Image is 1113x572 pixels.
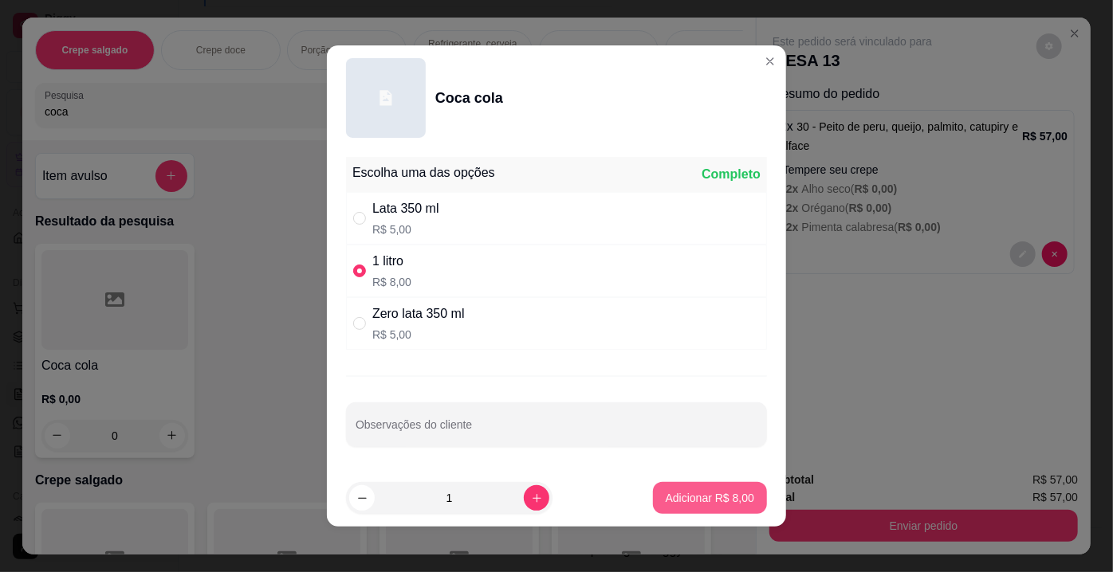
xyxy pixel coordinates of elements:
[757,49,783,74] button: Close
[372,327,465,343] p: R$ 5,00
[372,274,411,290] p: R$ 8,00
[435,87,503,109] div: Coca cola
[372,304,465,323] div: Zero lata 350 ml
[524,485,549,511] button: increase-product-quantity
[653,482,767,514] button: Adicionar R$ 8,00
[666,490,754,506] p: Adicionar R$ 8,00
[372,221,439,237] p: R$ 5,00
[372,199,439,218] div: Lata 350 ml
[356,423,757,439] input: Observações do cliente
[372,252,411,271] div: 1 litro
[702,165,761,184] div: Completo
[349,485,375,511] button: decrease-product-quantity
[352,163,495,182] div: Escolha uma das opções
